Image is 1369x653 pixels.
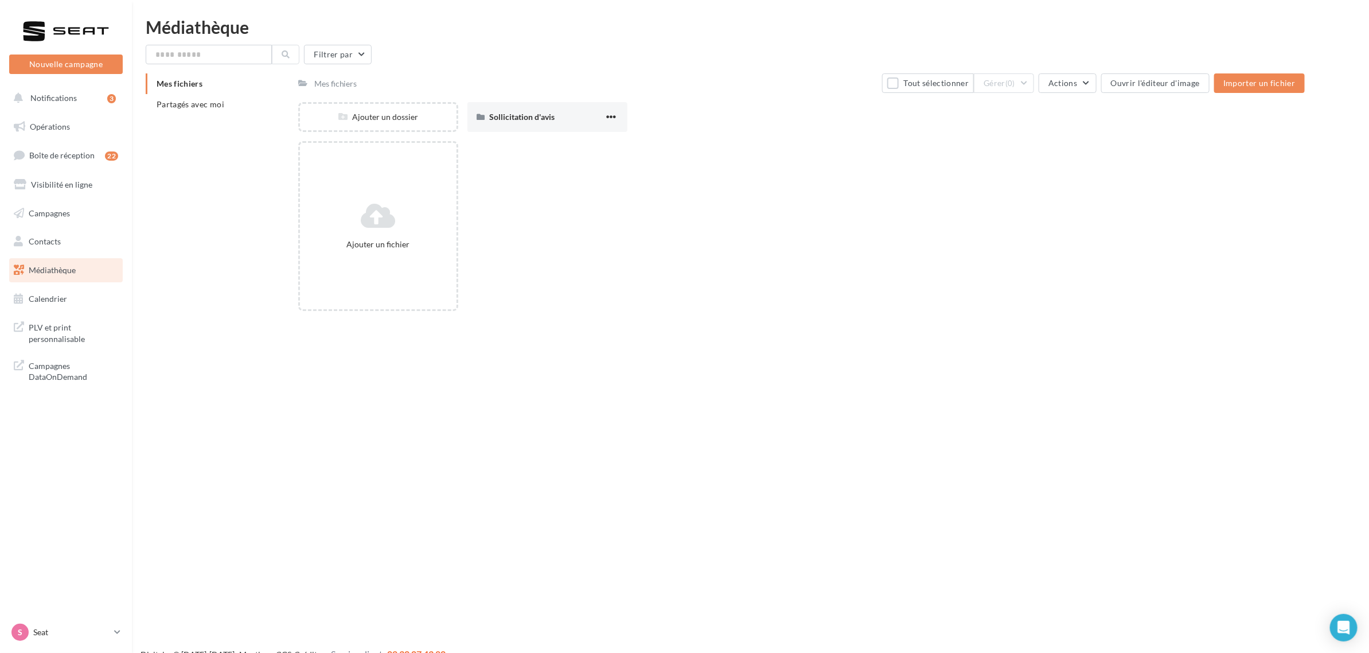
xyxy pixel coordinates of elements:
[9,55,123,74] button: Nouvelle campagne
[30,93,77,103] span: Notifications
[30,122,70,131] span: Opérations
[29,150,95,160] span: Boîte de réception
[304,45,372,64] button: Filtrer par
[29,208,70,217] span: Campagnes
[7,287,125,311] a: Calendrier
[1048,78,1077,88] span: Actions
[300,111,457,123] div: Ajouter un dossier
[29,294,67,304] span: Calendrier
[31,180,92,189] span: Visibilité en ligne
[157,99,224,109] span: Partagés avec moi
[305,239,452,250] div: Ajouter un fichier
[105,151,118,161] div: 22
[1101,73,1210,93] button: Ouvrir l'éditeur d'image
[9,621,123,643] a: S Seat
[7,353,125,387] a: Campagnes DataOnDemand
[29,236,61,246] span: Contacts
[1005,79,1015,88] span: (0)
[7,230,125,254] a: Contacts
[29,265,76,275] span: Médiathèque
[7,201,125,226] a: Campagnes
[7,173,125,197] a: Visibilité en ligne
[157,79,202,88] span: Mes fichiers
[7,143,125,168] a: Boîte de réception22
[18,627,22,638] span: S
[1039,73,1096,93] button: Actions
[7,258,125,282] a: Médiathèque
[314,78,357,90] div: Mes fichiers
[1330,614,1358,642] div: Open Intercom Messenger
[7,86,120,110] button: Notifications 3
[1223,78,1296,88] span: Importer un fichier
[29,358,118,383] span: Campagnes DataOnDemand
[974,73,1034,93] button: Gérer(0)
[882,73,974,93] button: Tout sélectionner
[29,320,118,344] span: PLV et print personnalisable
[1214,73,1305,93] button: Importer un fichier
[489,112,555,122] span: Sollicitation d'avis
[7,115,125,139] a: Opérations
[7,315,125,349] a: PLV et print personnalisable
[146,18,1355,36] div: Médiathèque
[33,627,110,638] p: Seat
[107,94,116,103] div: 3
